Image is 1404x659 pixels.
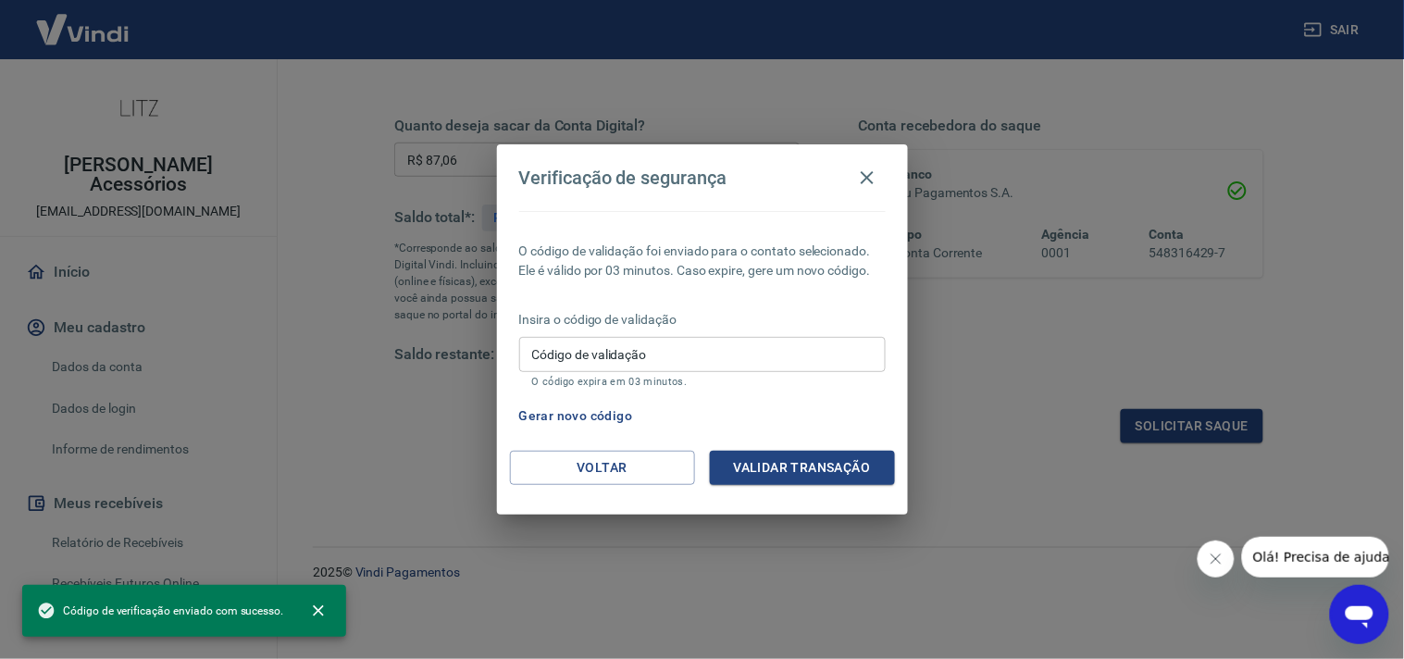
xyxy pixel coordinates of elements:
span: Código de verificação enviado com sucesso. [37,602,283,620]
iframe: Mensagem da empresa [1242,537,1389,578]
p: O código expira em 03 minutos. [532,376,873,388]
iframe: Botão para abrir a janela de mensagens [1330,585,1389,644]
button: Voltar [510,451,695,485]
button: close [298,591,339,631]
span: Olá! Precisa de ajuda? [11,13,155,28]
button: Validar transação [710,451,895,485]
p: O código de validação foi enviado para o contato selecionado. Ele é válido por 03 minutos. Caso e... [519,242,886,280]
p: Insira o código de validação [519,310,886,329]
iframe: Fechar mensagem [1198,541,1235,578]
button: Gerar novo código [512,399,640,433]
h4: Verificação de segurança [519,167,727,189]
